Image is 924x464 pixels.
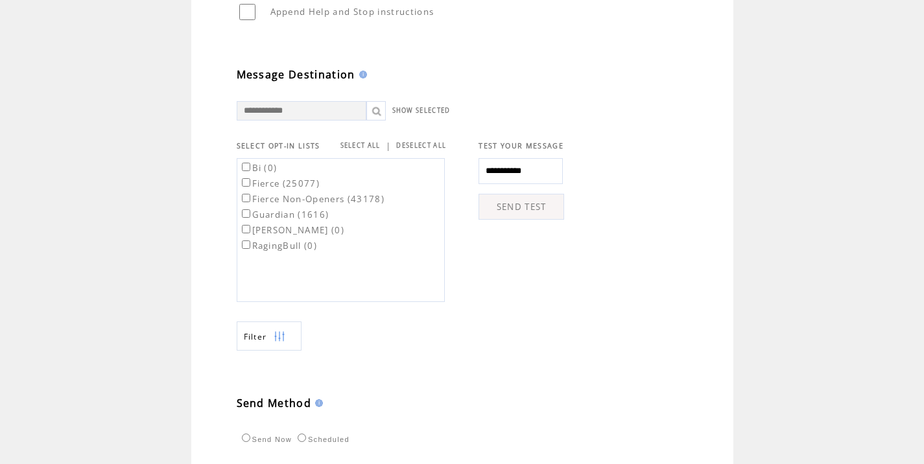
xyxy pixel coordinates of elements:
span: Send Method [237,396,312,410]
a: SELECT ALL [340,141,381,150]
input: [PERSON_NAME] (0) [242,225,250,233]
span: TEST YOUR MESSAGE [479,141,563,150]
input: Fierce (25077) [242,178,250,187]
input: Bi (0) [242,163,250,171]
input: RagingBull (0) [242,240,250,249]
label: Bi (0) [239,162,278,174]
img: help.gif [355,71,367,78]
input: Guardian (1616) [242,209,250,218]
input: Scheduled [298,434,306,442]
span: Message Destination [237,67,355,82]
label: Fierce (25077) [239,178,320,189]
label: Send Now [239,435,292,443]
span: | [386,140,391,152]
a: Filter [237,321,302,351]
label: Scheduled [294,435,349,443]
input: Fierce Non-Openers (43178) [242,194,250,202]
span: Show filters [244,331,267,342]
label: Fierce Non-Openers (43178) [239,193,385,205]
label: RagingBull (0) [239,240,318,251]
a: DESELECT ALL [396,141,446,150]
a: SHOW SELECTED [392,106,451,115]
label: [PERSON_NAME] (0) [239,224,345,236]
label: Guardian (1616) [239,209,329,220]
input: Send Now [242,434,250,442]
a: SEND TEST [479,194,564,220]
span: Append Help and Stop instructions [270,6,434,17]
span: SELECT OPT-IN LISTS [237,141,320,150]
img: filters.png [274,322,285,351]
img: help.gif [311,399,323,407]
